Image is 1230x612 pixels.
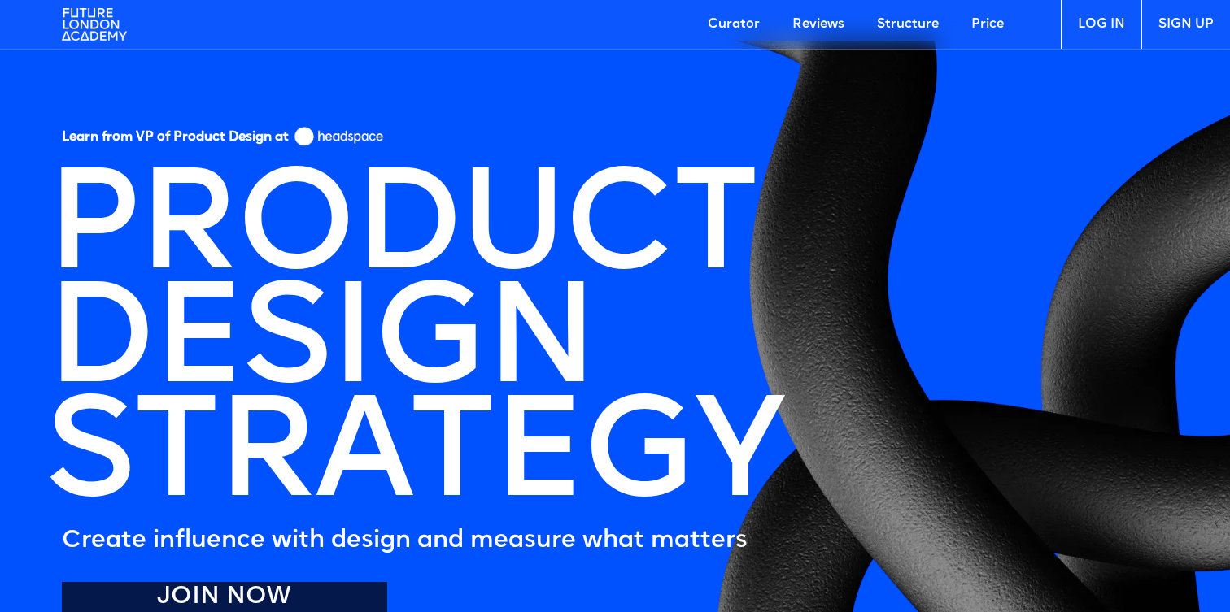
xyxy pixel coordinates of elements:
h1: PRODUCT [46,176,756,289]
h1: DESIGN [46,289,595,403]
h5: Create influence with design and measure what matters [62,525,748,558]
h5: Learn from VP of Product Design at [62,129,289,151]
h1: STRATEGY [46,403,783,517]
